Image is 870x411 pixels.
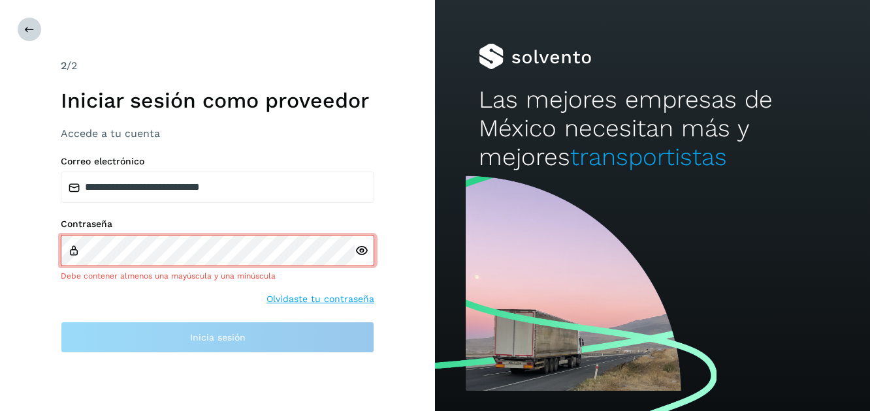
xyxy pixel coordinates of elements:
button: Inicia sesión [61,322,374,353]
h3: Accede a tu cuenta [61,127,374,140]
h1: Iniciar sesión como proveedor [61,88,374,113]
div: /2 [61,58,374,74]
span: 2 [61,59,67,72]
h2: Las mejores empresas de México necesitan más y mejores [479,85,827,172]
span: Inicia sesión [190,333,246,342]
label: Contraseña [61,219,374,230]
a: Olvidaste tu contraseña [266,292,374,306]
label: Correo electrónico [61,156,374,167]
div: Debe contener almenos una mayúscula y una minúscula [61,270,374,282]
span: transportistas [570,143,727,171]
